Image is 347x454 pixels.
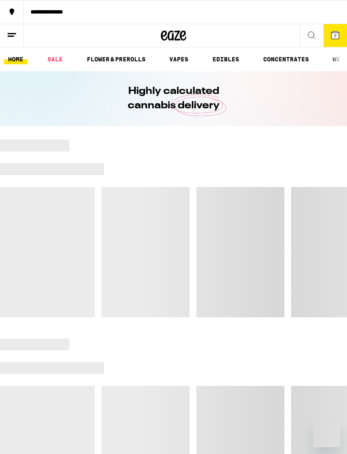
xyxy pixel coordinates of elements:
h1: Highly calculated cannabis delivery [104,84,243,113]
a: VAPES [165,54,193,64]
a: SALE [43,54,67,64]
a: EDIBLES [208,54,243,64]
a: FLOWER & PREROLLS [83,54,150,64]
button: 7 [323,24,347,47]
a: HOME [4,54,28,64]
a: CONCENTRATES [259,54,313,64]
iframe: Button to launch messaging window [313,420,340,447]
span: 7 [334,33,336,39]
